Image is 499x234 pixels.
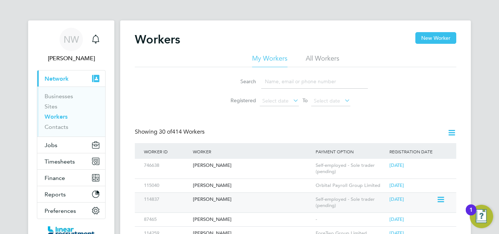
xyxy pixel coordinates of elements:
[142,158,449,165] a: 746638[PERSON_NAME]Self-employed - Sole trader (pending)[DATE]
[470,205,493,228] button: Open Resource Center, 1 new notification
[142,193,191,206] div: 114837
[314,159,388,179] div: Self-employed - Sole trader (pending)
[306,54,339,67] li: All Workers
[45,158,75,165] span: Timesheets
[388,143,449,160] div: Registration Date
[45,207,76,214] span: Preferences
[142,179,191,192] div: 115040
[37,170,105,186] button: Finance
[45,93,73,100] a: Businesses
[223,78,256,85] label: Search
[37,203,105,219] button: Preferences
[223,97,256,104] label: Registered
[37,153,105,169] button: Timesheets
[252,54,287,67] li: My Workers
[191,193,314,206] div: [PERSON_NAME]
[45,75,69,82] span: Network
[142,192,437,199] a: 114837[PERSON_NAME]Self-employed - Sole trader (pending)[DATE]
[142,226,449,233] a: 114259[PERSON_NAME]ForeTwo Group Limited[DATE]
[262,97,289,104] span: Select date
[314,213,388,226] div: -
[45,142,57,149] span: Jobs
[469,210,473,219] div: 1
[45,123,68,130] a: Contacts
[37,54,106,63] span: Nicola Wilson
[45,103,57,110] a: Sites
[159,128,205,135] span: 414 Workers
[314,143,388,160] div: Payment Option
[159,128,172,135] span: 30 of
[389,196,404,202] span: [DATE]
[314,179,388,192] div: Orbital Payroll Group Limited
[142,212,449,219] a: 87465[PERSON_NAME]-[DATE]
[314,97,340,104] span: Select date
[37,28,106,63] a: NW[PERSON_NAME]
[142,179,449,185] a: 115040[PERSON_NAME]Orbital Payroll Group Limited[DATE]
[389,182,404,188] span: [DATE]
[191,159,314,172] div: [PERSON_NAME]
[142,143,191,160] div: Worker ID
[45,174,65,181] span: Finance
[191,179,314,192] div: [PERSON_NAME]
[314,193,388,212] div: Self-employed - Sole trader (pending)
[37,70,105,87] button: Network
[191,143,314,160] div: Worker
[142,213,191,226] div: 87465
[261,74,368,89] input: Name, email or phone number
[37,137,105,153] button: Jobs
[415,32,456,44] button: New Worker
[37,186,105,202] button: Reports
[135,32,180,47] h2: Workers
[64,35,79,44] span: NW
[389,216,404,222] span: [DATE]
[37,87,105,137] div: Network
[300,96,310,105] span: To
[45,113,68,120] a: Workers
[389,162,404,168] span: [DATE]
[142,159,191,172] div: 746638
[135,128,206,136] div: Showing
[191,213,314,226] div: [PERSON_NAME]
[45,191,66,198] span: Reports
